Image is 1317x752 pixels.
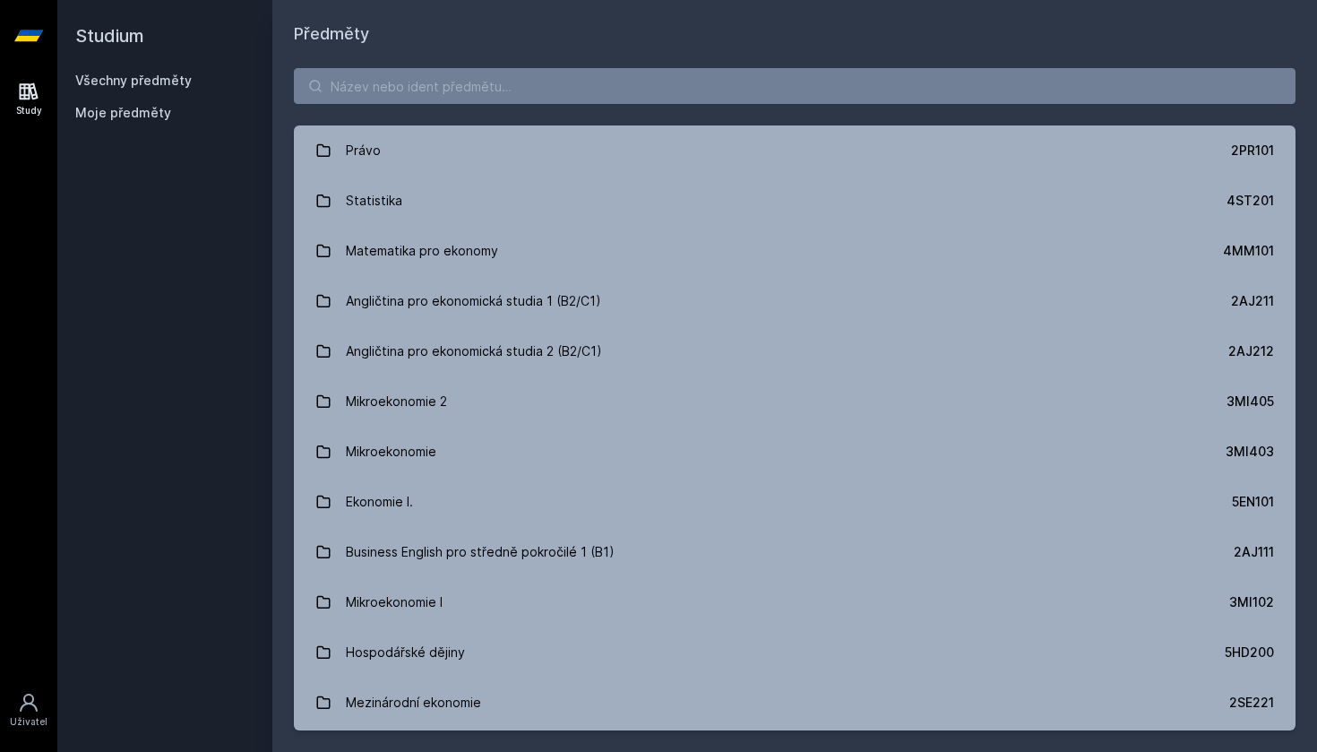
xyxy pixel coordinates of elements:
div: Mikroekonomie I [346,584,443,620]
a: Business English pro středně pokročilé 1 (B1) 2AJ111 [294,527,1295,577]
div: 5HD200 [1225,644,1274,661]
a: Mikroekonomie 3MI403 [294,427,1295,477]
a: Angličtina pro ekonomická studia 2 (B2/C1) 2AJ212 [294,326,1295,376]
div: 2AJ212 [1228,342,1274,360]
div: Angličtina pro ekonomická studia 2 (B2/C1) [346,333,602,369]
div: Mikroekonomie 2 [346,384,447,419]
div: Právo [346,133,381,169]
a: Mikroekonomie I 3MI102 [294,577,1295,627]
a: Právo 2PR101 [294,125,1295,176]
div: Matematika pro ekonomy [346,233,498,269]
div: Ekonomie I. [346,484,413,520]
div: Angličtina pro ekonomická studia 1 (B2/C1) [346,283,601,319]
div: Mezinárodní ekonomie [346,685,481,721]
a: Angličtina pro ekonomická studia 1 (B2/C1) 2AJ211 [294,276,1295,326]
a: Mezinárodní ekonomie 2SE221 [294,678,1295,728]
div: 4MM101 [1223,242,1274,260]
a: Ekonomie I. 5EN101 [294,477,1295,527]
div: Study [16,104,42,117]
div: 2AJ111 [1234,543,1274,561]
a: Statistika 4ST201 [294,176,1295,226]
div: 2SE221 [1229,694,1274,712]
a: Uživatel [4,683,54,738]
div: Mikroekonomie [346,434,436,470]
div: Statistika [346,183,402,219]
a: Hospodářské dějiny 5HD200 [294,627,1295,678]
div: 4ST201 [1227,192,1274,210]
div: 3MI403 [1226,443,1274,461]
a: Mikroekonomie 2 3MI405 [294,376,1295,427]
div: Business English pro středně pokročilé 1 (B1) [346,534,615,570]
a: Všechny předměty [75,73,192,88]
div: 2AJ211 [1231,292,1274,310]
span: Moje předměty [75,104,171,122]
a: Study [4,72,54,126]
div: Uživatel [10,715,47,729]
div: 2PR101 [1231,142,1274,160]
div: 5EN101 [1232,493,1274,511]
div: Hospodářské dějiny [346,635,465,670]
input: Název nebo ident předmětu… [294,68,1295,104]
h1: Předměty [294,22,1295,47]
a: Matematika pro ekonomy 4MM101 [294,226,1295,276]
div: 3MI102 [1229,593,1274,611]
div: 3MI405 [1227,393,1274,411]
